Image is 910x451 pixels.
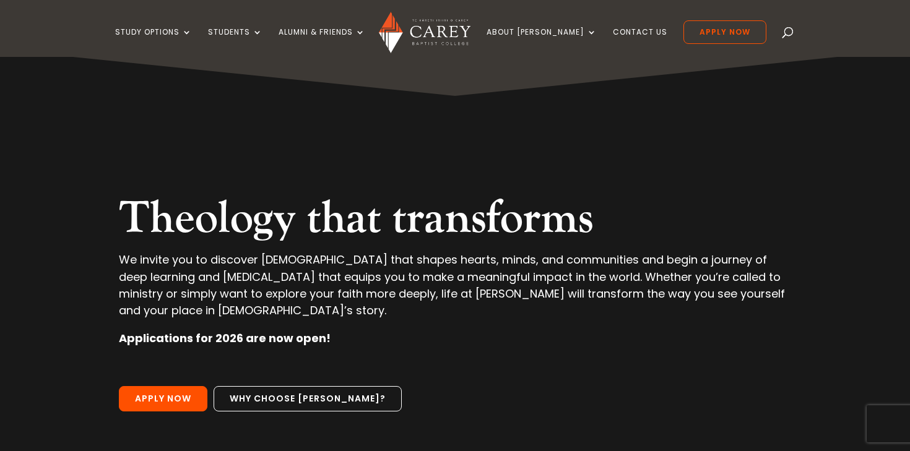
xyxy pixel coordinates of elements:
[119,330,331,346] strong: Applications for 2026 are now open!
[214,386,402,412] a: Why choose [PERSON_NAME]?
[208,28,262,57] a: Students
[119,192,792,251] h2: Theology that transforms
[119,251,792,330] p: We invite you to discover [DEMOGRAPHIC_DATA] that shapes hearts, minds, and communities and begin...
[379,12,470,53] img: Carey Baptist College
[115,28,192,57] a: Study Options
[279,28,365,57] a: Alumni & Friends
[613,28,667,57] a: Contact Us
[487,28,597,57] a: About [PERSON_NAME]
[683,20,766,44] a: Apply Now
[119,386,207,412] a: Apply Now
